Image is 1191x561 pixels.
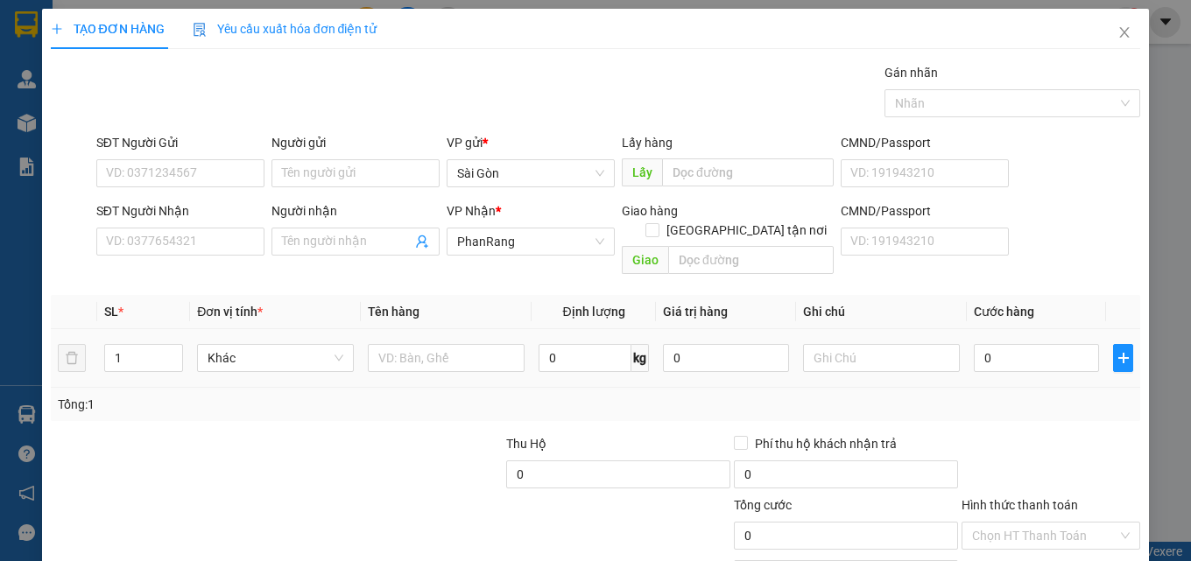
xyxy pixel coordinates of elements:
[974,305,1034,319] span: Cước hàng
[663,344,789,372] input: 0
[58,344,86,372] button: delete
[58,395,462,414] div: Tổng: 1
[622,246,668,274] span: Giao
[447,204,496,218] span: VP Nhận
[622,158,662,186] span: Lấy
[668,246,834,274] input: Dọc đường
[962,498,1078,512] label: Hình thức thanh toán
[1117,25,1131,39] span: close
[96,133,264,152] div: SĐT Người Gửi
[563,305,625,319] span: Định lượng
[96,201,264,221] div: SĐT Người Nhận
[415,235,429,249] span: user-add
[506,437,546,451] span: Thu Hộ
[631,344,649,372] span: kg
[622,136,673,150] span: Lấy hàng
[884,66,938,80] label: Gán nhãn
[208,345,343,371] span: Khác
[1114,351,1132,365] span: plus
[1100,9,1149,58] button: Close
[368,305,419,319] span: Tên hàng
[662,158,834,186] input: Dọc đường
[51,22,165,36] span: TẠO ĐƠN HÀNG
[457,228,604,255] span: PhanRang
[457,160,604,186] span: Sài Gòn
[841,133,1009,152] div: CMND/Passport
[1113,344,1133,372] button: plus
[622,204,678,218] span: Giao hàng
[841,201,1009,221] div: CMND/Passport
[193,23,207,37] img: icon
[803,344,960,372] input: Ghi Chú
[796,295,967,329] th: Ghi chú
[659,221,834,240] span: [GEOGRAPHIC_DATA] tận nơi
[193,22,377,36] span: Yêu cầu xuất hóa đơn điện tử
[368,344,525,372] input: VD: Bàn, Ghế
[51,23,63,35] span: plus
[447,133,615,152] div: VP gửi
[271,133,440,152] div: Người gửi
[663,305,728,319] span: Giá trị hàng
[271,201,440,221] div: Người nhận
[748,434,904,453] span: Phí thu hộ khách nhận trả
[104,305,118,319] span: SL
[197,305,263,319] span: Đơn vị tính
[734,498,792,512] span: Tổng cước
